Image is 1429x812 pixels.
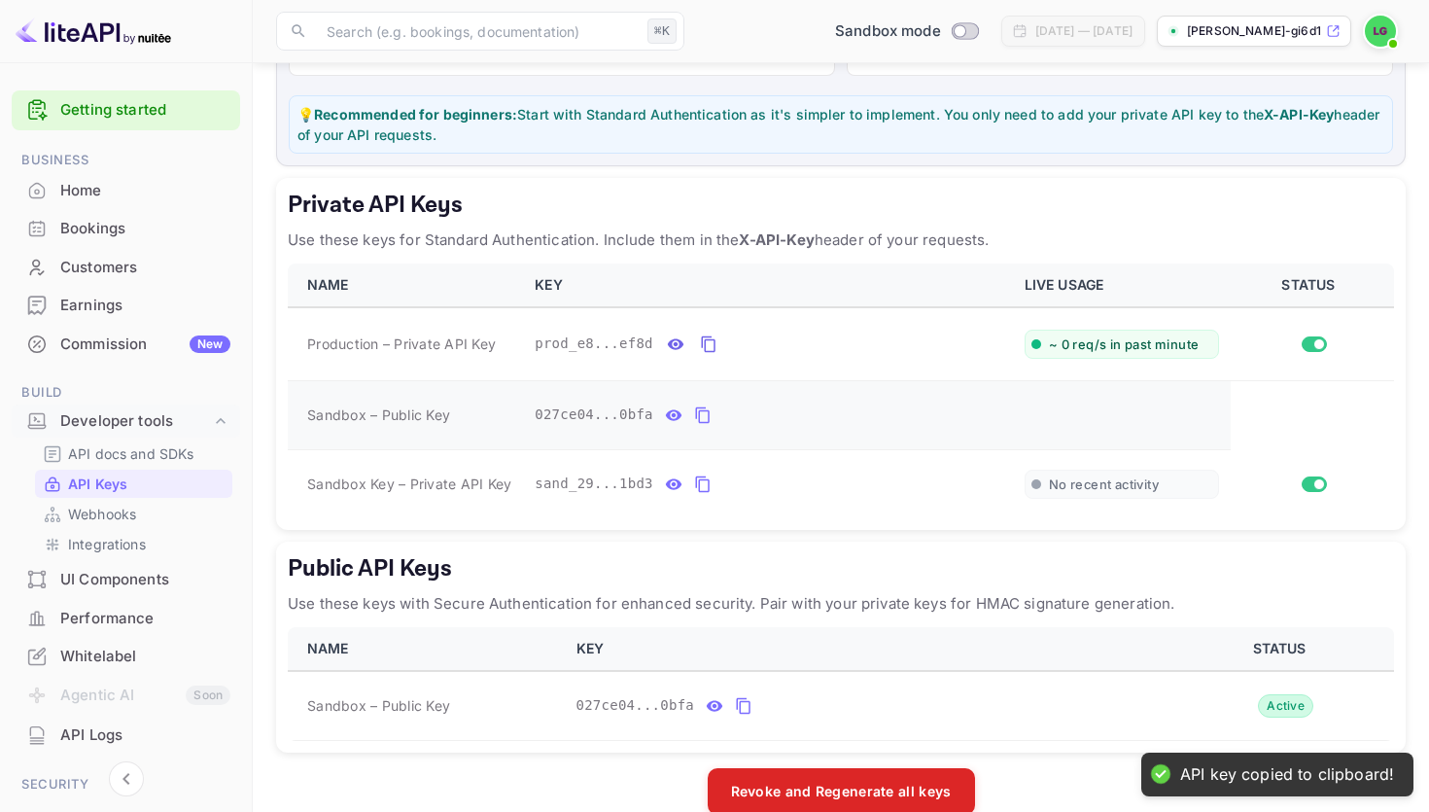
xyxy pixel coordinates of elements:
p: Integrations [68,534,146,554]
span: Security [12,774,240,795]
div: Earnings [12,287,240,325]
a: API docs and SDKs [43,443,225,464]
span: 027ce04...0bfa [535,405,653,425]
div: ⌘K [647,18,677,44]
span: Build [12,382,240,404]
p: API Keys [68,474,127,494]
table: private api keys table [288,264,1394,518]
div: Customers [12,249,240,287]
a: Bookings [12,210,240,246]
div: Bookings [60,218,230,240]
div: Developer tools [60,410,211,433]
span: Sandbox Key – Private API Key [307,476,511,492]
span: Sandbox – Public Key [307,695,450,716]
div: Whitelabel [60,646,230,668]
div: Home [12,172,240,210]
input: Search (e.g. bookings, documentation) [315,12,640,51]
div: API key copied to clipboard! [1180,764,1394,785]
th: STATUS [1172,627,1394,671]
a: Customers [12,249,240,285]
div: API docs and SDKs [35,440,232,468]
div: CommissionNew [12,326,240,364]
a: Whitelabel [12,638,240,674]
div: Commission [60,334,230,356]
span: Production – Private API Key [307,334,496,354]
div: Integrations [35,530,232,558]
div: API Logs [12,717,240,755]
div: Developer tools [12,405,240,439]
a: Earnings [12,287,240,323]
th: NAME [288,627,565,671]
a: UI Components [12,561,240,597]
a: Getting started [60,99,230,122]
div: [DATE] — [DATE] [1035,22,1133,40]
a: Webhooks [43,504,225,524]
div: Active [1258,694,1313,718]
div: Performance [12,600,240,638]
div: Getting started [12,90,240,130]
button: Collapse navigation [109,761,144,796]
strong: X-API-Key [739,230,814,249]
div: Whitelabel [12,638,240,676]
div: Earnings [60,295,230,317]
th: KEY [565,627,1173,671]
p: Use these keys with Secure Authentication for enhanced security. Pair with your private keys for ... [288,592,1394,616]
a: API Keys [43,474,225,494]
span: Sandbox – Public Key [307,405,450,425]
a: Home [12,172,240,208]
span: Sandbox mode [835,20,941,43]
h5: Public API Keys [288,553,1394,584]
div: Home [60,180,230,202]
th: STATUS [1231,264,1394,307]
p: 💡 Start with Standard Authentication as it's simpler to implement. You only need to add your priv... [297,104,1384,145]
span: 027ce04...0bfa [576,695,695,716]
th: LIVE USAGE [1013,264,1231,307]
span: No recent activity [1049,477,1159,493]
table: public api keys table [288,627,1394,741]
span: Business [12,150,240,171]
p: API docs and SDKs [68,443,194,464]
div: Webhooks [35,500,232,528]
div: Customers [60,257,230,279]
p: Webhooks [68,504,136,524]
a: Integrations [43,534,225,554]
div: UI Components [12,561,240,599]
strong: Recommended for beginners: [314,106,517,123]
img: Logan Grooms [1365,16,1396,47]
a: View Secure Auth Docs → [855,48,1028,64]
div: Performance [60,608,230,630]
th: NAME [288,264,523,307]
div: UI Components [60,569,230,591]
a: CommissionNew [12,326,240,362]
p: [PERSON_NAME]-gi6d1.nui... [1187,22,1322,40]
div: Switch to Production mode [827,20,986,43]
h5: Private API Keys [288,190,1394,221]
p: Use these keys for Standard Authentication. Include them in the header of your requests. [288,229,1394,252]
div: API Logs [60,724,230,747]
a: Performance [12,600,240,636]
a: View Standard Auth Docs → [297,48,485,64]
span: ~ 0 req/s in past minute [1049,336,1200,353]
strong: X-API-Key [1264,106,1334,123]
div: New [190,335,230,353]
div: API Keys [35,470,232,498]
a: API Logs [12,717,240,753]
span: sand_29...1bd3 [535,474,653,494]
span: prod_e8...ef8d [535,334,653,354]
th: KEY [523,264,1013,307]
div: Bookings [12,210,240,248]
img: LiteAPI logo [16,16,171,47]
